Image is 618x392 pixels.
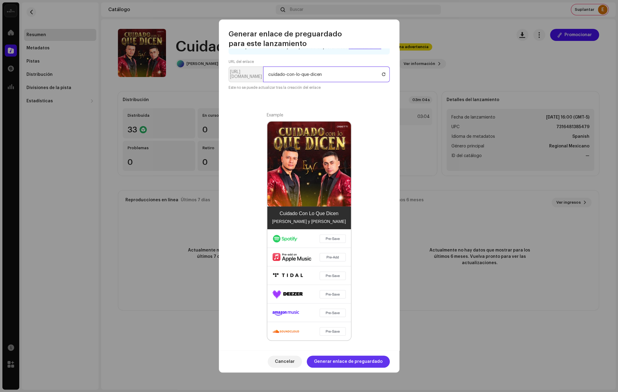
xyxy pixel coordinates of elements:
[229,85,321,91] small: Este no se puede actualizar tras la creación del enlace
[272,218,346,224] div: [PERSON_NAME] y [PERSON_NAME]
[275,356,295,368] span: Cancelar
[314,356,383,368] span: Generar enlace de preguardado
[229,59,254,64] label: URL del enlace
[280,211,339,216] div: Cuidado Con Lo Que Dicen
[267,122,352,206] img: b3a3eaac-faa5-4a64-9ad8-d7403800e7cf
[267,112,352,119] div: Example
[229,66,263,82] p-inputgroup-addon: [URL][DOMAIN_NAME]
[267,229,351,340] img: ffm-presave.png
[219,20,399,48] div: Generar enlace de preguardado para este lanzamiento
[268,356,302,368] button: Cancelar
[307,356,390,368] button: Generar enlace de preguardado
